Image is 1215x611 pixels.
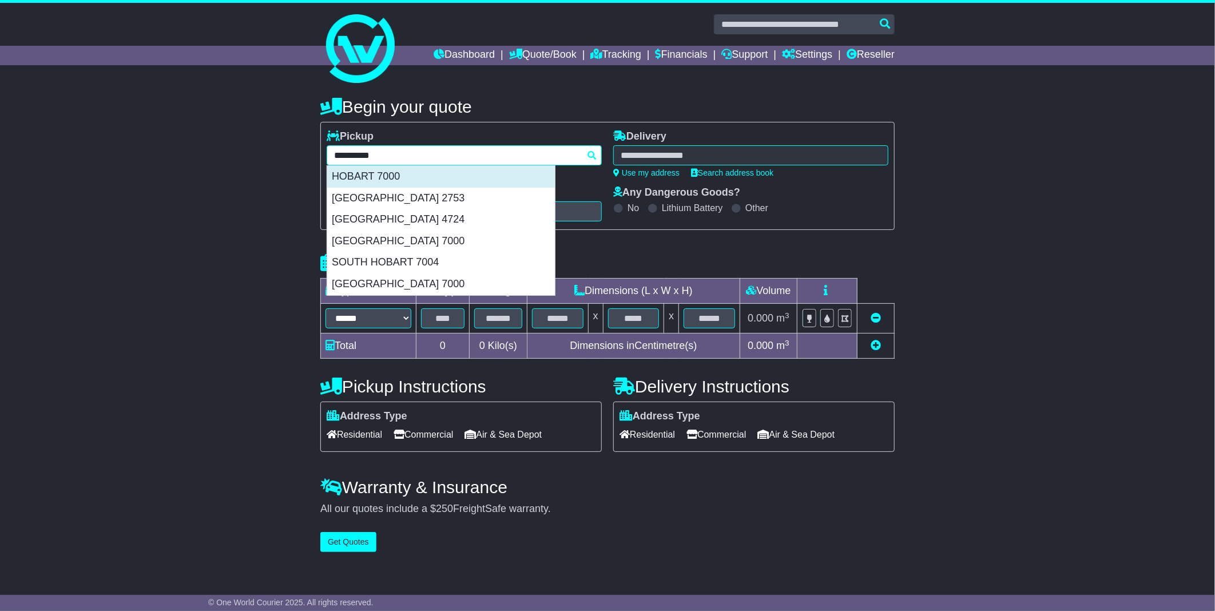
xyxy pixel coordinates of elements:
a: Use my address [613,168,680,177]
td: Volume [740,279,797,304]
div: [GEOGRAPHIC_DATA] 2753 [327,188,555,209]
div: HOBART 7000 [327,166,555,188]
sup: 3 [785,339,789,347]
a: Dashboard [434,46,495,65]
td: 0 [416,334,470,359]
h4: Warranty & Insurance [320,478,895,497]
a: Remove this item [871,312,881,324]
span: Air & Sea Depot [465,426,542,443]
label: Address Type [620,410,700,423]
td: Dimensions (L x W x H) [527,279,740,304]
h4: Begin your quote [320,97,895,116]
button: Get Quotes [320,532,376,552]
label: No [628,203,639,213]
a: Settings [782,46,832,65]
h4: Pickup Instructions [320,377,602,396]
a: Support [721,46,768,65]
a: Search address book [691,168,773,177]
span: m [776,312,789,324]
td: Kilo(s) [470,334,527,359]
span: 0 [479,340,485,351]
span: Residential [327,426,382,443]
div: [GEOGRAPHIC_DATA] 7000 [327,273,555,295]
a: Add new item [871,340,881,351]
a: Tracking [591,46,641,65]
td: Type [321,279,416,304]
span: Residential [620,426,675,443]
span: © One World Courier 2025. All rights reserved. [208,598,374,607]
span: 250 [436,503,453,514]
label: Pickup [327,130,374,143]
label: Any Dangerous Goods? [613,187,740,199]
h4: Package details | [320,253,464,272]
a: Reseller [847,46,895,65]
typeahead: Please provide city [327,145,602,165]
td: Dimensions in Centimetre(s) [527,334,740,359]
a: Quote/Book [509,46,577,65]
span: 0.000 [748,312,773,324]
span: 0.000 [748,340,773,351]
h4: Delivery Instructions [613,377,895,396]
span: Commercial [394,426,453,443]
div: [GEOGRAPHIC_DATA] 4724 [327,209,555,231]
div: All our quotes include a $ FreightSafe warranty. [320,503,895,515]
td: x [588,304,603,334]
span: Commercial [686,426,746,443]
label: Lithium Battery [662,203,723,213]
div: [GEOGRAPHIC_DATA] 7000 [327,231,555,252]
sup: 3 [785,311,789,320]
span: Air & Sea Depot [758,426,835,443]
span: m [776,340,789,351]
td: x [664,304,679,334]
label: Address Type [327,410,407,423]
td: Total [321,334,416,359]
a: Financials [656,46,708,65]
label: Other [745,203,768,213]
label: Delivery [613,130,666,143]
div: SOUTH HOBART 7004 [327,252,555,273]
